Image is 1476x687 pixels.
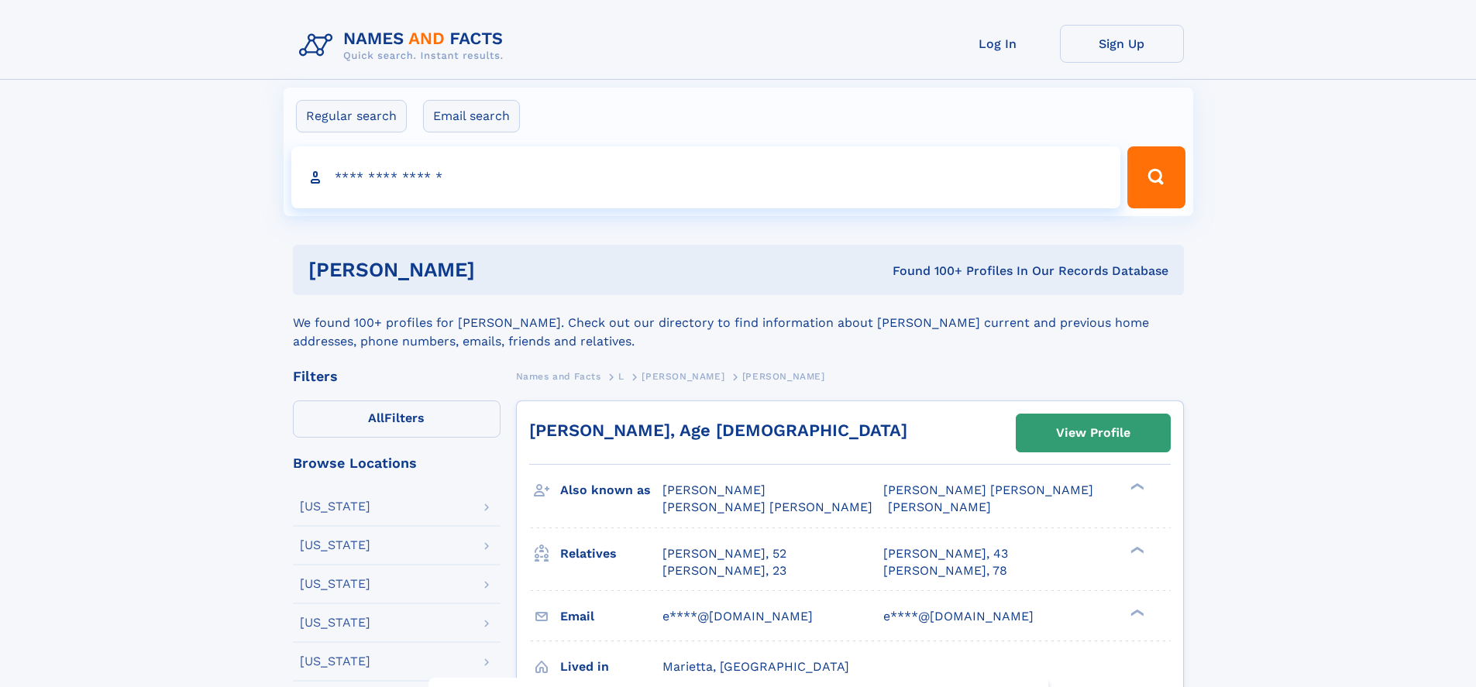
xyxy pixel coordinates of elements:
[560,541,662,567] h3: Relatives
[293,456,501,470] div: Browse Locations
[1017,414,1170,452] a: View Profile
[742,371,825,382] span: [PERSON_NAME]
[560,603,662,630] h3: Email
[296,100,407,132] label: Regular search
[1127,146,1185,208] button: Search Button
[683,263,1168,280] div: Found 100+ Profiles In Our Records Database
[662,545,786,562] a: [PERSON_NAME], 52
[618,371,624,382] span: L
[642,371,724,382] span: [PERSON_NAME]
[368,410,384,425] span: All
[662,483,766,497] span: [PERSON_NAME]
[888,500,991,514] span: [PERSON_NAME]
[883,545,1008,562] a: [PERSON_NAME], 43
[293,400,501,438] label: Filters
[662,562,786,579] a: [PERSON_NAME], 23
[308,260,684,280] h1: [PERSON_NAME]
[300,500,370,513] div: [US_STATE]
[560,654,662,680] h3: Lived in
[293,295,1184,351] div: We found 100+ profiles for [PERSON_NAME]. Check out our directory to find information about [PERS...
[1127,482,1145,492] div: ❯
[618,366,624,386] a: L
[1056,415,1130,451] div: View Profile
[662,659,849,674] span: Marietta, [GEOGRAPHIC_DATA]
[1060,25,1184,63] a: Sign Up
[1127,544,1145,555] div: ❯
[883,562,1007,579] a: [PERSON_NAME], 78
[516,366,601,386] a: Names and Facts
[662,500,872,514] span: [PERSON_NAME] [PERSON_NAME]
[300,539,370,551] div: [US_STATE]
[883,483,1093,497] span: [PERSON_NAME] [PERSON_NAME]
[293,369,501,383] div: Filters
[642,366,724,386] a: [PERSON_NAME]
[291,146,1121,208] input: search input
[300,578,370,590] div: [US_STATE]
[529,421,907,440] a: [PERSON_NAME], Age [DEMOGRAPHIC_DATA]
[293,25,516,67] img: Logo Names and Facts
[560,477,662,503] h3: Also known as
[936,25,1060,63] a: Log In
[1127,607,1145,617] div: ❯
[300,617,370,629] div: [US_STATE]
[300,655,370,668] div: [US_STATE]
[423,100,520,132] label: Email search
